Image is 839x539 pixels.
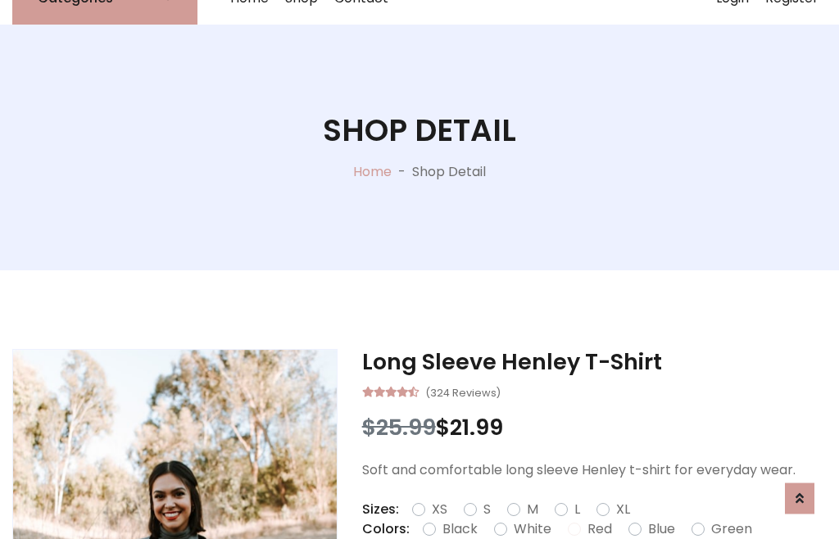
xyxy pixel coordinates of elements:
[450,412,503,442] span: 21.99
[711,519,752,539] label: Green
[362,412,436,442] span: $25.99
[514,519,551,539] label: White
[432,500,447,519] label: XS
[362,349,827,375] h3: Long Sleeve Henley T-Shirt
[527,500,538,519] label: M
[587,519,612,539] label: Red
[483,500,491,519] label: S
[323,112,516,149] h1: Shop Detail
[574,500,580,519] label: L
[362,500,399,519] p: Sizes:
[362,414,827,441] h3: $
[362,519,410,539] p: Colors:
[648,519,675,539] label: Blue
[442,519,478,539] label: Black
[412,162,486,182] p: Shop Detail
[392,162,412,182] p: -
[425,382,501,401] small: (324 Reviews)
[353,162,392,181] a: Home
[616,500,630,519] label: XL
[362,460,827,480] p: Soft and comfortable long sleeve Henley t-shirt for everyday wear.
